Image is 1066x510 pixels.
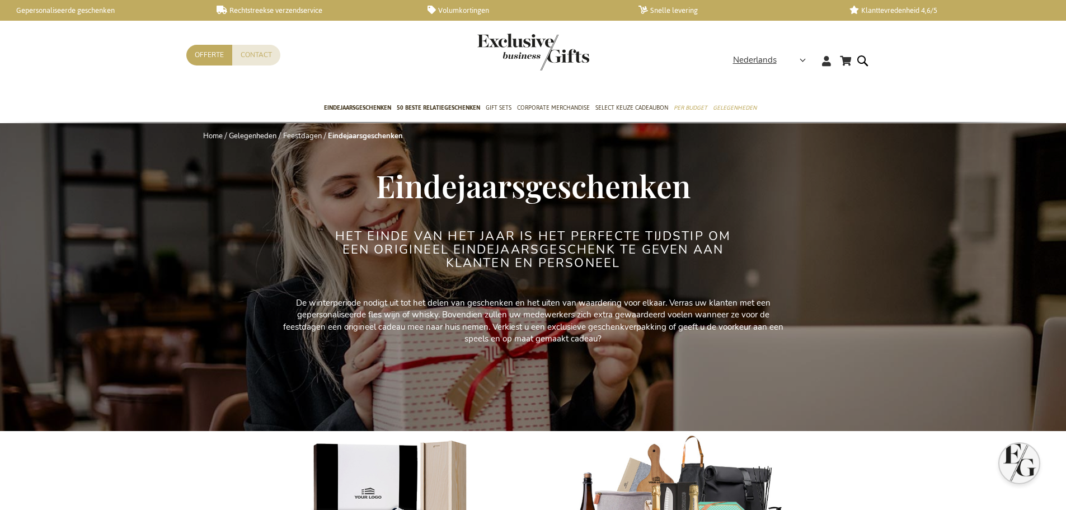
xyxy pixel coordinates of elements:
a: Per Budget [674,95,707,123]
span: Gelegenheden [713,102,757,114]
a: Eindejaarsgeschenken [324,95,391,123]
span: Corporate Merchandise [517,102,590,114]
a: Volumkortingen [428,6,621,15]
a: Contact [232,45,280,65]
a: Corporate Merchandise [517,95,590,123]
p: De winterperiode nodigt uit tot het delen van geschenken en het uiten van waardering voor elkaar.... [281,297,785,345]
a: 50 beste relatiegeschenken [397,95,480,123]
span: Select Keuze Cadeaubon [595,102,668,114]
h2: Het einde van het jaar is het perfecte tijdstip om een origineel eindejaarsgeschenk te geven aan ... [323,230,743,270]
a: Feestdagen [283,131,322,141]
span: Nederlands [733,54,777,67]
a: Snelle levering [638,6,832,15]
a: Select Keuze Cadeaubon [595,95,668,123]
a: Gelegenheden [229,131,276,141]
img: Exclusive Business gifts logo [477,34,589,71]
a: Gelegenheden [713,95,757,123]
span: Per Budget [674,102,707,114]
a: Klanttevredenheid 4,6/5 [849,6,1042,15]
a: store logo [477,34,533,71]
strong: Eindejaarsgeschenken [328,131,403,141]
a: Home [203,131,223,141]
span: Eindejaarsgeschenken [376,165,691,206]
a: Gift Sets [486,95,511,123]
a: Offerte [186,45,232,65]
span: 50 beste relatiegeschenken [397,102,480,114]
a: Gepersonaliseerde geschenken [6,6,199,15]
a: Rechtstreekse verzendservice [217,6,410,15]
span: Gift Sets [486,102,511,114]
span: Eindejaarsgeschenken [324,102,391,114]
